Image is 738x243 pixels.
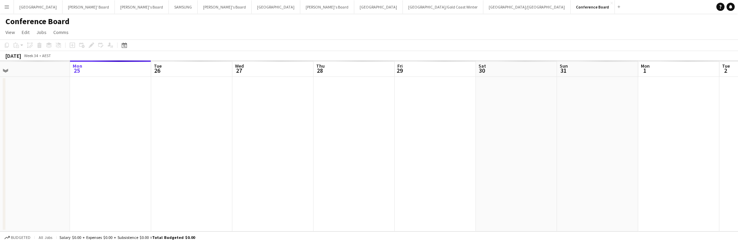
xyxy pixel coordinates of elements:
span: Sat [479,63,486,69]
span: Jobs [36,29,47,35]
span: All jobs [37,235,54,240]
button: [GEOGRAPHIC_DATA] [14,0,62,14]
div: AEST [42,53,51,58]
div: Salary $0.00 + Expenses $0.00 + Subsistence $0.00 = [59,235,195,240]
button: [PERSON_NAME]'s Board [198,0,252,14]
button: [GEOGRAPHIC_DATA] [354,0,403,14]
span: View [5,29,15,35]
span: Thu [316,63,325,69]
span: Tue [154,63,162,69]
button: Budgeted [3,234,32,241]
span: Fri [397,63,403,69]
div: [DATE] [5,52,21,59]
span: 31 [559,67,568,74]
button: [GEOGRAPHIC_DATA]/[GEOGRAPHIC_DATA] [483,0,571,14]
a: Jobs [34,28,49,37]
button: [GEOGRAPHIC_DATA]/Gold Coast Winter [403,0,483,14]
span: Tue [722,63,730,69]
span: 2 [721,67,730,74]
span: 27 [234,67,244,74]
span: Week 34 [22,53,39,58]
h1: Conference Board [5,16,70,27]
a: View [3,28,18,37]
span: 1 [640,67,650,74]
button: [PERSON_NAME]'s Board [115,0,169,14]
span: Wed [235,63,244,69]
a: Comms [51,28,71,37]
span: 30 [478,67,486,74]
span: Mon [73,63,82,69]
span: 25 [72,67,82,74]
span: Comms [53,29,69,35]
button: Conference Board [571,0,615,14]
button: SAMSUNG [169,0,198,14]
button: [PERSON_NAME]' Board [62,0,115,14]
span: Budgeted [11,235,31,240]
button: [PERSON_NAME]'s Board [300,0,354,14]
span: Sun [560,63,568,69]
span: 29 [396,67,403,74]
span: Total Budgeted $0.00 [152,235,195,240]
span: Edit [22,29,30,35]
span: 26 [153,67,162,74]
a: Edit [19,28,32,37]
span: 28 [315,67,325,74]
span: Mon [641,63,650,69]
button: [GEOGRAPHIC_DATA] [252,0,300,14]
